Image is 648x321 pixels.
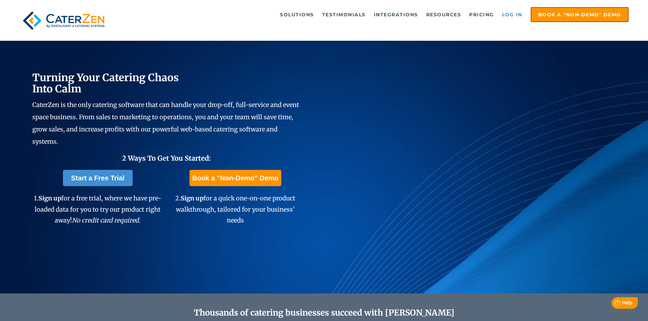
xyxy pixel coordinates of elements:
a: Book a "Non-Demo" Demo [531,7,629,22]
span: Turning Your Catering Chaos Into Calm [32,71,179,95]
span: 2. for a quick one-on-one product walkthrough, tailored for your business' needs [175,194,295,224]
div: Navigation Menu [123,7,629,22]
a: Log in [499,8,526,21]
a: Integrations [370,8,421,21]
span: 2 Ways To Get You Started: [122,154,211,162]
em: No credit card required. [72,216,140,224]
span: Sign up [38,194,61,202]
a: Book a "Non-Demo" Demo [189,170,281,186]
a: Resources [423,8,465,21]
span: Sign up [181,194,203,202]
a: Testimonials [319,8,369,21]
img: caterzen [19,7,108,34]
span: 1. for a free trial, where we have pre-loaded data for you to try our product right away! [34,194,161,224]
h2: Thousands of catering businesses succeed with [PERSON_NAME] [65,308,583,318]
a: Pricing [466,8,497,21]
span: CaterZen is the only catering software that can handle your drop-off, full-service and event spac... [32,101,299,145]
iframe: Help widget launcher [587,295,641,314]
a: Start a Free Trial [63,170,133,186]
a: Solutions [277,8,317,21]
